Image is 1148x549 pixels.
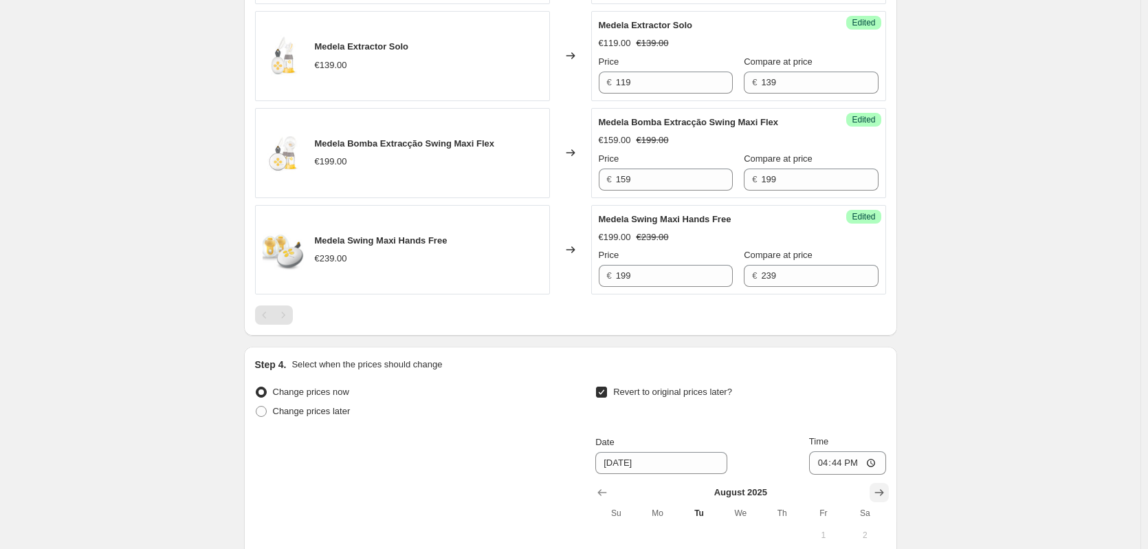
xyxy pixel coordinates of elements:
span: Fr [808,508,839,519]
strike: €139.00 [637,36,669,50]
button: Friday August 1 2025 [803,524,844,546]
span: We [725,508,755,519]
span: Time [809,436,828,446]
span: Price [599,250,619,260]
span: 1 [808,530,839,541]
span: Medela Swing Maxi Hands Free [599,214,731,224]
span: Compare at price [744,250,813,260]
div: €239.00 [315,252,347,266]
span: € [752,174,757,184]
th: Saturday [844,502,885,524]
div: €199.00 [599,230,631,244]
span: Price [599,56,619,67]
span: Change prices later [273,406,351,416]
span: Price [599,153,619,164]
span: Compare at price [744,56,813,67]
span: Change prices now [273,387,349,397]
span: Edited [852,211,875,222]
span: Revert to original prices later? [613,387,732,397]
th: Thursday [761,502,802,524]
div: €119.00 [599,36,631,50]
span: Medela Bomba Extracção Swing Maxi Flex [599,117,779,127]
button: Saturday August 2 2025 [844,524,885,546]
th: Sunday [595,502,637,524]
span: Medela Extractor Solo [599,20,693,30]
div: €139.00 [315,58,347,72]
span: Tu [684,508,714,519]
span: Medela Swing Maxi Hands Free [315,235,448,246]
span: Edited [852,17,875,28]
span: Mo [643,508,673,519]
input: 12:00 [809,451,886,475]
span: € [607,174,612,184]
strike: €239.00 [637,230,669,244]
span: Th [766,508,797,519]
span: € [752,270,757,281]
span: 2 [850,530,880,541]
span: Compare at price [744,153,813,164]
div: €199.00 [315,155,347,169]
button: Show previous month, July 2025 [593,483,612,502]
span: € [607,77,612,87]
nav: Pagination [255,305,293,325]
input: 8/12/2025 [595,452,727,474]
img: b89692674893bbbcd444bd0fe33fb361_80x.jpg [263,132,304,173]
button: Show next month, September 2025 [870,483,889,502]
th: Wednesday [720,502,761,524]
span: Su [601,508,631,519]
p: Select when the prices should change [291,358,442,372]
th: Tuesday [678,502,720,524]
span: Date [595,437,614,447]
span: Sa [850,508,880,519]
img: 8b038d60c7dbe699dc5a1254f02c76ec_80x.jpg [263,35,304,76]
strike: €199.00 [637,133,669,147]
div: €159.00 [599,133,631,147]
img: 208fc2910036a0bc43da23304da6d0b1_80x.png [263,229,304,270]
h2: Step 4. [255,358,287,372]
th: Friday [803,502,844,524]
span: € [752,77,757,87]
span: € [607,270,612,281]
span: Edited [852,114,875,125]
th: Monday [637,502,678,524]
span: Medela Bomba Extracção Swing Maxi Flex [315,138,495,149]
span: Medela Extractor Solo [315,41,409,52]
